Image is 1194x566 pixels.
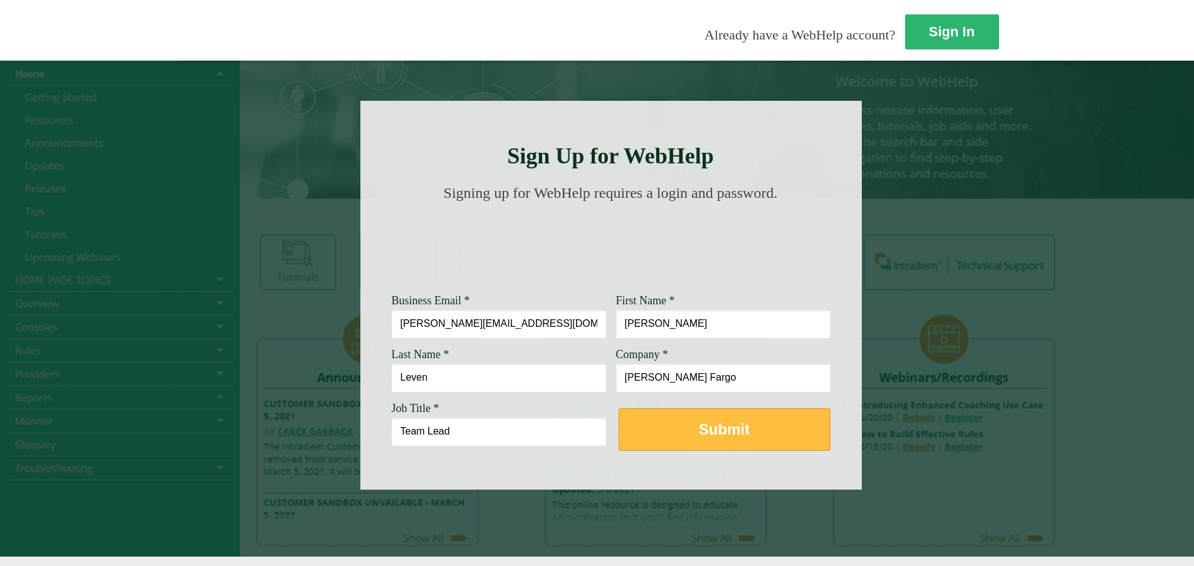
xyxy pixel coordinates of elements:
strong: Sign In [929,24,975,39]
a: Sign In [905,14,999,49]
button: Submit [619,408,830,451]
span: Already have a WebHelp account? [704,27,895,43]
strong: Sign Up for WebHelp [507,143,714,168]
strong: Submit [699,421,750,438]
img: Need Credentials? Sign up below. Have Credentials? Use the sign-in button. [399,214,823,277]
span: Job Title * [392,402,439,414]
span: Last Name * [392,348,449,361]
span: Company * [616,348,669,361]
span: Signing up for WebHelp requires a login and password. [444,185,778,201]
span: Business Email * [392,294,470,307]
span: First Name * [616,294,675,307]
